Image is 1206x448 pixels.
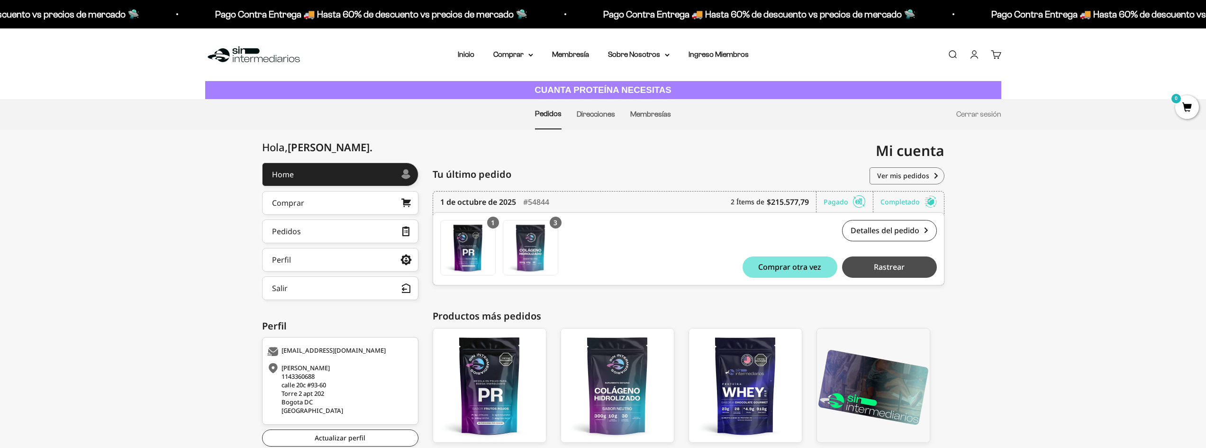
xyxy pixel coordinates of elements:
[262,319,418,333] div: Perfil
[262,276,418,300] button: Salir
[262,163,418,186] a: Home
[441,220,495,275] img: Translation missing: es.PR - Mezcla Energizante
[731,192,816,212] div: 2 Ítems de
[205,81,1001,100] a: CUANTA PROTEÍNA NECESITAS
[689,328,802,443] a: Proteína Whey - Chocolate / 2 libras (910g)
[552,50,589,58] a: Membresía
[758,263,821,271] span: Comprar otra vez
[262,191,418,215] a: Comprar
[689,50,749,58] a: Ingreso Miembros
[458,50,474,58] a: Inicio
[842,220,937,241] a: Detalles del pedido
[876,141,944,160] span: Mi cuenta
[272,256,291,264] div: Perfil
[262,430,418,447] a: Actualizar perfil
[433,309,944,323] div: Productos más pedidos
[207,7,519,22] p: Pago Contra Entrega 🚚 Hasta 60% de descuento vs precios de mercado 🛸
[824,192,873,212] div: Pagado
[503,220,558,275] a: Colágeno Hidrolizado - 300g
[262,248,418,272] a: Perfil
[433,328,546,443] a: PR - Mezcla Energizante
[487,217,499,229] div: 1
[817,329,930,442] img: b091a5be-4bb1-4136-881d-32454b4358fa_1_large.png
[272,228,301,235] div: Pedidos
[595,7,907,22] p: Pago Contra Entrega 🚚 Hasta 60% de descuento vs precios de mercado 🛸
[493,48,533,61] summary: Comprar
[262,219,418,243] a: Pedidos
[689,329,802,442] img: whey-chocolate_2LB-front_large.png
[267,347,411,357] div: [EMAIL_ADDRESS][DOMAIN_NAME]
[880,192,937,212] div: Completado
[370,140,372,154] span: .
[503,220,558,275] img: Translation missing: es.Colágeno Hidrolizado - 300g
[272,171,294,178] div: Home
[743,256,837,278] button: Comprar otra vez
[535,110,562,118] a: Pedidos
[816,328,930,443] a: Membresía Anual
[577,110,615,118] a: Direcciones
[440,220,496,275] a: PR - Mezcla Energizante
[1170,93,1182,104] mark: 0
[433,329,546,442] img: pr_front_large.png
[767,196,809,208] b: $215.577,79
[550,217,562,229] div: 3
[561,329,674,442] img: colageno_01_e03c224b-442a-42c4-94f4-6330c5066a10_large.png
[535,85,671,95] strong: CUANTA PROTEÍNA NECESITAS
[561,328,674,443] a: Colágeno Hidrolizado - 300g
[272,199,304,207] div: Comprar
[1175,103,1199,113] a: 0
[608,48,670,61] summary: Sobre Nosotros
[272,284,288,292] div: Salir
[267,364,411,415] div: [PERSON_NAME] 1143360688 calle 20c #93-60 Torre 2 apt 202 Bogota DC [GEOGRAPHIC_DATA]
[842,256,937,278] button: Rastrear
[870,167,944,184] a: Ver mis pedidos
[874,263,905,271] span: Rastrear
[262,141,372,153] div: Hola,
[523,192,549,212] div: #54844
[433,167,511,182] span: Tu último pedido
[288,140,372,154] span: [PERSON_NAME]
[630,110,671,118] a: Membresías
[956,110,1001,118] a: Cerrar sesión
[440,196,516,208] time: 1 de octubre de 2025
